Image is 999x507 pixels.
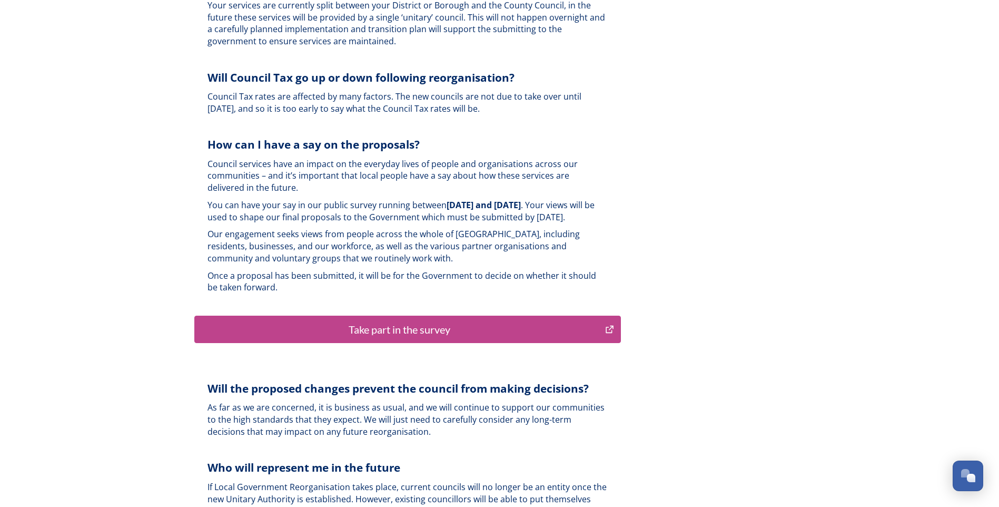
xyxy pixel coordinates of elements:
[447,199,521,211] strong: [DATE] and [DATE]
[194,316,621,343] button: Take part in the survey
[207,228,582,264] span: Our engagement seeks views from people across the whole of [GEOGRAPHIC_DATA], including residents...
[953,461,983,491] button: Open Chat
[207,402,607,437] span: As far as we are concerned, it is business as usual, and we will continue to support our communit...
[207,381,589,396] strong: Will the proposed changes prevent the council from making decisions?
[207,91,583,114] span: Council Tax rates are affected by many factors. The new councils are not due to take over until [...
[207,137,420,152] strong: How can I have a say on the proposals?
[207,199,447,211] span: You can have your say in our public survey running between
[207,70,515,85] strong: Will Council Tax go up or down following reorganisation?
[200,321,600,337] div: Take part in the survey
[207,460,400,475] strong: Who will represent me in the future
[207,270,598,294] span: Once a proposal has been submitted, it will be for the Government to decide on whether it should ...
[207,199,597,223] span: . Your views will be used to shape our final proposals to the Government which must be submitted ...
[207,158,580,193] span: Council services have an impact on the everyday lives of people and organisations across our comm...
